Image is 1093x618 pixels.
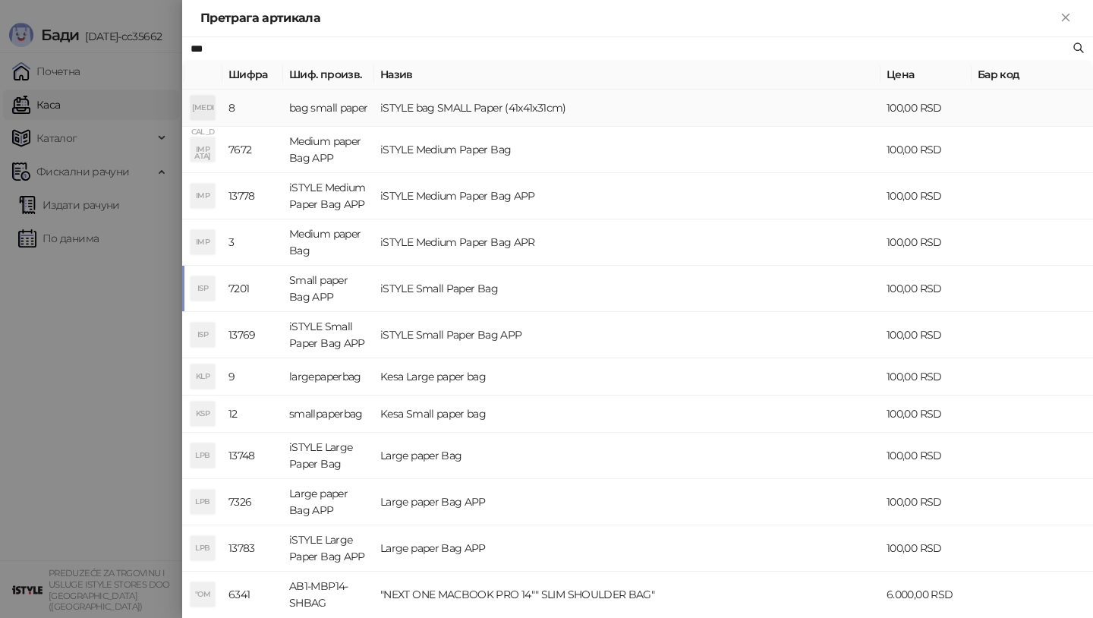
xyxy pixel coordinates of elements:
td: Medium paper Bag APP [283,127,374,173]
td: iSTYLE Small Paper Bag APP [283,312,374,358]
td: Large paper Bag APP [283,479,374,525]
td: 100,00 RSD [880,90,972,127]
td: iSTYLE Medium Paper Bag APR [374,219,880,266]
div: [MEDICAL_DATA] [191,96,215,120]
div: ISP [191,323,215,347]
td: 13748 [222,433,283,479]
div: LPB [191,536,215,560]
td: 7672 [222,127,283,173]
td: 100,00 RSD [880,358,972,396]
td: Kesa Large paper bag [374,358,880,396]
th: Цена [880,60,972,90]
td: iSTYLE Large Paper Bag APP [283,525,374,572]
td: iSTYLE Medium Paper Bag APP [374,173,880,219]
div: LPB [191,443,215,468]
td: 7201 [222,266,283,312]
div: ISP [191,276,215,301]
td: 100,00 RSD [880,127,972,173]
td: iSTYLE Medium Paper Bag [374,127,880,173]
td: iSTYLE Large Paper Bag [283,433,374,479]
td: 13769 [222,312,283,358]
td: 100,00 RSD [880,479,972,525]
td: iSTYLE bag SMALL Paper (41x41x31cm) [374,90,880,127]
th: Назив [374,60,880,90]
div: IMP [191,184,215,208]
td: 6341 [222,572,283,618]
td: 100,00 RSD [880,173,972,219]
td: "NEXT ONE MACBOOK PRO 14"" SLIM SHOULDER BAG" [374,572,880,618]
td: Small paper Bag APP [283,266,374,312]
td: 100,00 RSD [880,219,972,266]
td: Large paper Bag APP [374,525,880,572]
td: 13778 [222,173,283,219]
td: Kesa Small paper bag [374,396,880,433]
th: Шифра [222,60,283,90]
div: KLP [191,364,215,389]
td: bag small paper [283,90,374,127]
td: 12 [222,396,283,433]
td: Large paper Bag [374,433,880,479]
td: iSTYLE Medium Paper Bag APP [283,173,374,219]
td: 3 [222,219,283,266]
td: 100,00 RSD [880,433,972,479]
th: Шиф. произв. [283,60,374,90]
td: 100,00 RSD [880,525,972,572]
td: iSTYLE Small Paper Bag [374,266,880,312]
td: 8 [222,90,283,127]
td: AB1-MBP14-SHBAG [283,572,374,618]
button: Close [1057,9,1075,27]
div: IMP [191,137,215,162]
td: smallpaperbag [283,396,374,433]
td: 9 [222,358,283,396]
td: 13783 [222,525,283,572]
div: KSP [191,402,215,426]
th: Бар код [972,60,1093,90]
td: largepaperbag [283,358,374,396]
td: 100,00 RSD [880,312,972,358]
div: Претрага артикала [200,9,1057,27]
div: LPB [191,490,215,514]
td: 100,00 RSD [880,266,972,312]
td: Large paper Bag APP [374,479,880,525]
div: "OM [191,582,215,607]
td: iSTYLE Small Paper Bag APP [374,312,880,358]
td: 6.000,00 RSD [880,572,972,618]
td: 100,00 RSD [880,396,972,433]
div: IMP [191,230,215,254]
td: Medium paper Bag [283,219,374,266]
td: 7326 [222,479,283,525]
